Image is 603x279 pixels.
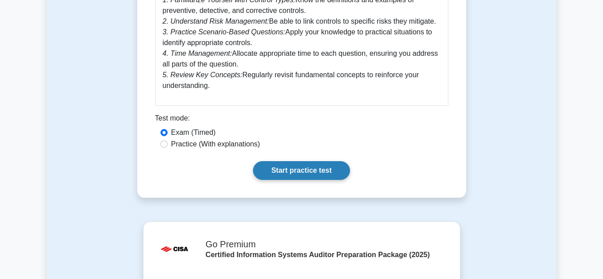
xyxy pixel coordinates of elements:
[163,71,243,79] i: 5. Review Key Concepts:
[171,139,260,150] label: Practice (With explanations)
[163,28,286,36] i: 3. Practice Scenario-Based Questions:
[163,17,269,25] i: 2. Understand Risk Management:
[171,127,216,138] label: Exam (Timed)
[163,50,232,57] i: 4. Time Management:
[155,113,448,127] div: Test mode:
[253,161,350,180] a: Start practice test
